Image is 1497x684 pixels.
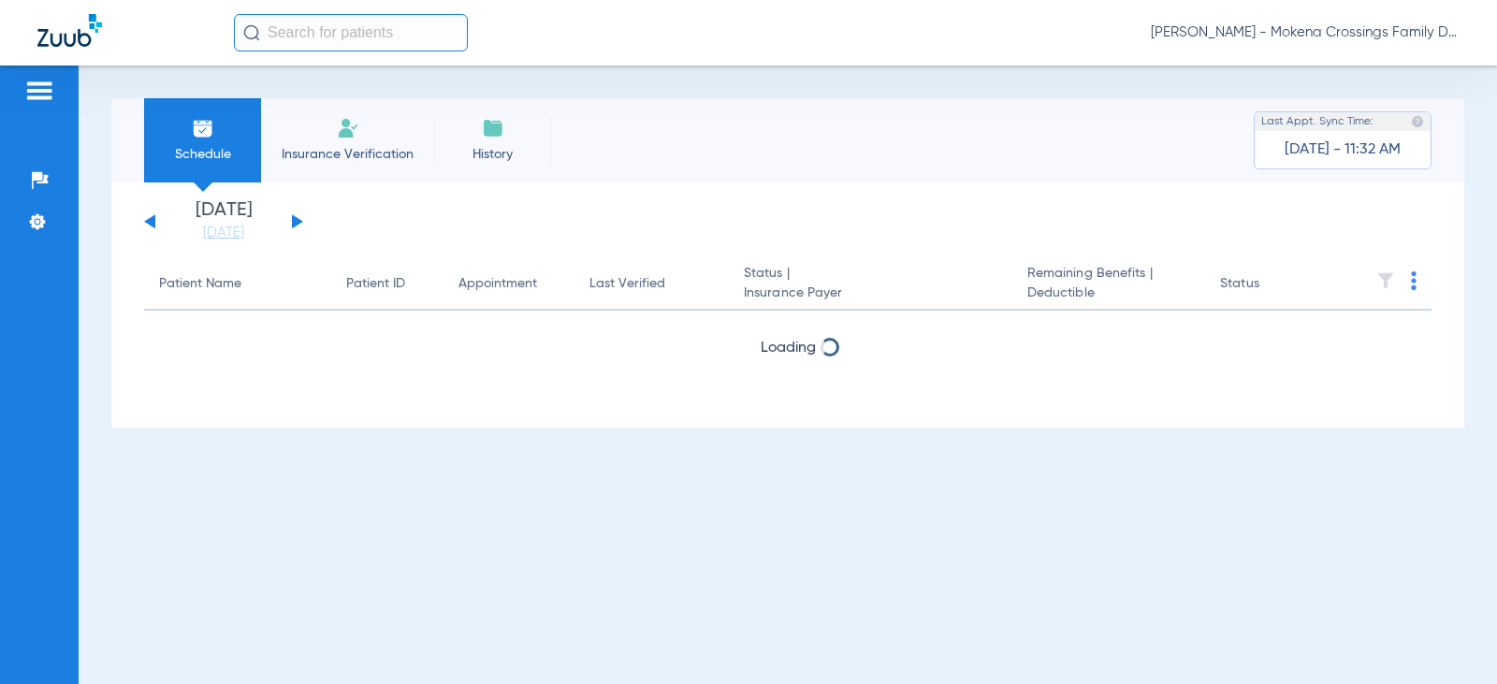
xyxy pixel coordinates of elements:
span: Insurance Payer [744,284,997,303]
div: Patient Name [159,274,241,294]
th: Status | [729,258,1012,311]
img: filter.svg [1376,271,1395,290]
div: Last Verified [589,274,665,294]
span: Last Appt. Sync Time: [1261,112,1373,131]
img: Zuub Logo [37,14,102,47]
span: Loading [761,341,816,356]
div: Last Verified [589,274,714,294]
span: [PERSON_NAME] - Mokena Crossings Family Dental [1151,23,1460,42]
img: group-dot-blue.svg [1411,271,1417,290]
img: Search Icon [243,24,260,41]
img: Manual Insurance Verification [337,117,359,139]
input: Search for patients [234,14,468,51]
span: Insurance Verification [275,145,420,164]
a: [DATE] [167,224,280,242]
th: Remaining Benefits | [1012,258,1205,311]
img: Schedule [192,117,214,139]
img: last sync help info [1411,115,1424,128]
span: History [448,145,537,164]
span: Schedule [158,145,247,164]
div: Appointment [458,274,537,294]
div: Patient ID [346,274,429,294]
img: History [482,117,504,139]
span: Deductible [1027,284,1190,303]
img: hamburger-icon [24,80,54,102]
th: Status [1205,258,1331,311]
div: Patient Name [159,274,316,294]
span: [DATE] - 11:32 AM [1285,140,1401,159]
div: Patient ID [346,274,405,294]
div: Appointment [458,274,560,294]
li: [DATE] [167,201,280,242]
